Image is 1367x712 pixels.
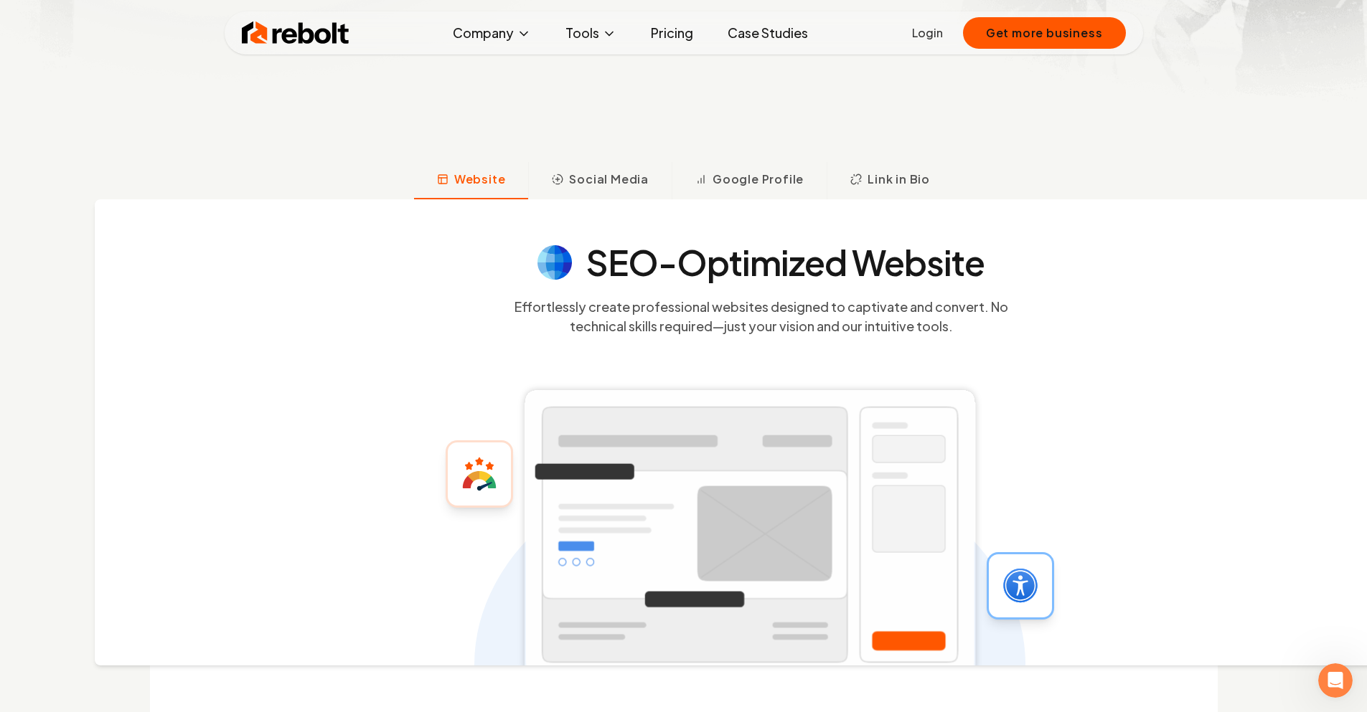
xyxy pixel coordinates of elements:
span: Google Profile [713,171,804,188]
button: Get more business [963,17,1126,49]
img: Rebolt Logo [242,19,349,47]
a: Login [912,24,943,42]
button: Google Profile [672,162,827,199]
span: Website [454,171,506,188]
h4: SEO-Optimized Website [586,245,985,280]
span: Social Media [569,171,649,188]
button: Social Media [528,162,672,199]
iframe: Intercom live chat [1318,663,1353,698]
p: Effortlessly create professional websites designed to captivate and convert. No technical skills ... [486,297,1037,336]
a: Pricing [639,19,705,47]
button: Website [414,162,529,199]
button: Link in Bio [827,162,953,199]
a: Case Studies [716,19,819,47]
span: Link in Bio [868,171,930,188]
button: Company [441,19,542,47]
button: Tools [554,19,628,47]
